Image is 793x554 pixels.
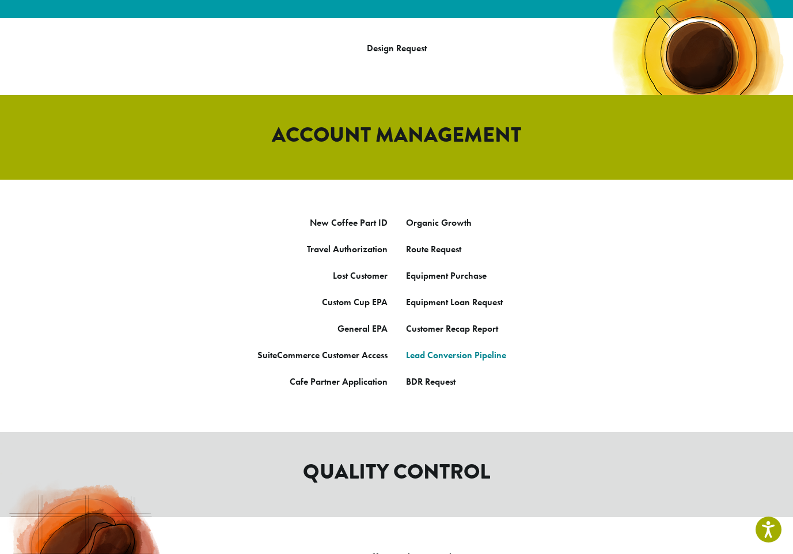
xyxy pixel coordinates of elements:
a: SuiteCommerce Customer Access [257,349,388,361]
a: se [479,270,487,282]
a: Lead Conversion Pipeline [406,349,506,361]
a: Equipment Loan Request [406,296,503,308]
h2: ACCOUNT MANAGEMENT [69,123,725,147]
a: Cafe Partner Application [290,375,388,388]
a: Organic Growth [406,217,472,229]
a: Design Request [367,42,427,54]
a: Lost Customer [333,270,388,282]
a: New Coffee Part ID [310,217,388,229]
a: Travel Authorization [307,243,388,255]
a: BDR Request [406,375,456,388]
a: Equipment Purcha [406,270,479,282]
a: Custom Cup EPA [322,296,388,308]
h2: QUALITY CONTROL [69,460,725,484]
a: General EPA [337,322,388,335]
a: Customer Recap Report [406,322,498,335]
a: Route Request [406,243,461,255]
